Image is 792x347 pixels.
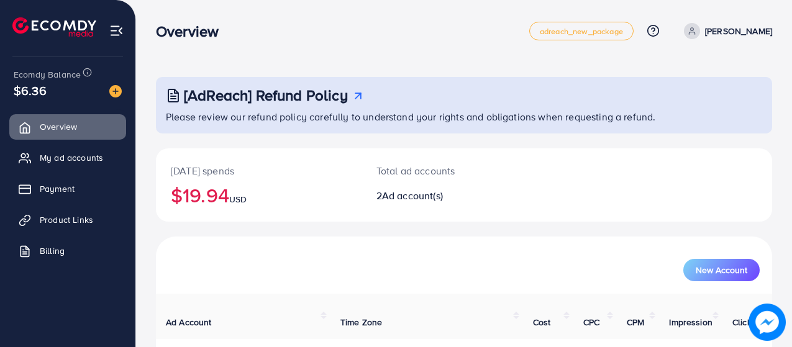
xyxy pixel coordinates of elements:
[40,151,103,164] span: My ad accounts
[696,266,747,274] span: New Account
[9,176,126,201] a: Payment
[382,189,443,202] span: Ad account(s)
[109,24,124,38] img: menu
[683,259,760,281] button: New Account
[40,214,93,226] span: Product Links
[540,27,623,35] span: adreach_new_package
[166,109,765,124] p: Please review our refund policy carefully to understand your rights and obligations when requesti...
[40,120,77,133] span: Overview
[679,23,772,39] a: [PERSON_NAME]
[40,183,75,195] span: Payment
[732,316,756,328] span: Clicks
[533,316,551,328] span: Cost
[376,163,501,178] p: Total ad accounts
[40,245,65,257] span: Billing
[583,316,599,328] span: CPC
[340,316,382,328] span: Time Zone
[669,316,712,328] span: Impression
[14,81,47,99] span: $6.36
[171,163,347,178] p: [DATE] spends
[529,22,634,40] a: adreach_new_package
[376,190,501,202] h2: 2
[14,68,81,81] span: Ecomdy Balance
[9,207,126,232] a: Product Links
[229,193,247,205] span: USD
[12,17,96,37] img: logo
[749,304,786,341] img: image
[627,316,644,328] span: CPM
[184,86,348,104] h3: [AdReach] Refund Policy
[156,22,229,40] h3: Overview
[171,183,347,207] h2: $19.94
[166,316,212,328] span: Ad Account
[9,238,126,263] a: Billing
[705,24,772,38] p: [PERSON_NAME]
[9,145,126,170] a: My ad accounts
[109,85,122,97] img: image
[9,114,126,139] a: Overview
